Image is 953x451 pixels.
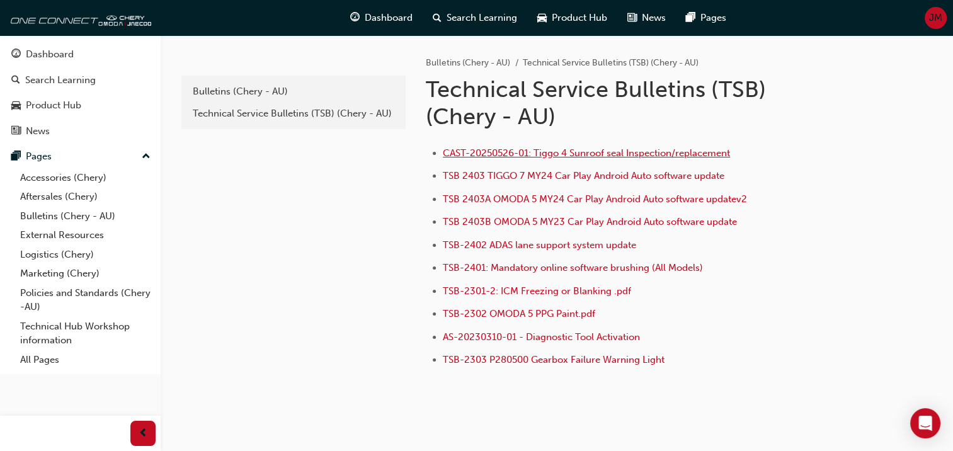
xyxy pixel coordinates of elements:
a: TSB-2401: Mandatory online software brushing (All Models) [443,262,703,273]
a: Accessories (Chery) [15,168,156,188]
a: Technical Service Bulletins (TSB) (Chery - AU) [186,103,401,125]
img: oneconnect [6,5,151,30]
li: Technical Service Bulletins (TSB) (Chery - AU) [523,56,699,71]
a: AS-20230310-01 - Diagnostic Tool Activation [443,331,640,343]
a: TSB-2301-2: ICM Freezing or Blanking .pdf [443,285,631,297]
a: pages-iconPages [676,5,736,31]
span: guage-icon [11,49,21,60]
span: Dashboard [365,11,413,25]
a: Logistics (Chery) [15,245,156,265]
a: Bulletins (Chery - AU) [15,207,156,226]
span: JM [929,11,942,25]
a: Aftersales (Chery) [15,187,156,207]
a: Marketing (Chery) [15,264,156,283]
span: up-icon [142,149,151,165]
a: car-iconProduct Hub [527,5,617,31]
span: car-icon [11,100,21,111]
div: Product Hub [26,98,81,113]
div: Open Intercom Messenger [910,408,940,438]
a: guage-iconDashboard [340,5,423,31]
a: TSB 2403A OMODA 5 MY24 Car Play Android Auto software updatev2 [443,193,747,205]
button: DashboardSearch LearningProduct HubNews [5,40,156,145]
span: pages-icon [686,10,695,26]
div: News [26,124,50,139]
span: search-icon [11,75,20,86]
button: JM [925,7,947,29]
h1: Technical Service Bulletins (TSB) (Chery - AU) [426,76,839,130]
div: Bulletins (Chery - AU) [193,84,394,99]
span: Search Learning [447,11,517,25]
a: All Pages [15,350,156,370]
span: news-icon [11,126,21,137]
div: Dashboard [26,47,74,62]
div: Technical Service Bulletins (TSB) (Chery - AU) [193,106,394,121]
a: News [5,120,156,143]
a: Policies and Standards (Chery -AU) [15,283,156,317]
a: search-iconSearch Learning [423,5,527,31]
a: TSB 2403 TIGGO 7 MY24 Car Play Android Auto software update [443,170,724,181]
span: news-icon [627,10,637,26]
button: Pages [5,145,156,168]
a: CAST-20250526-01: Tiggo 4 Sunroof seal Inspection/replacement [443,147,730,159]
a: Technical Hub Workshop information [15,317,156,350]
a: Bulletins (Chery - AU) [186,81,401,103]
a: TSB-2402 ADAS lane support system update [443,239,636,251]
span: News [642,11,666,25]
a: TSB-2303 P280500 Gearbox Failure Warning Light [443,354,665,365]
span: Pages [700,11,726,25]
span: guage-icon [350,10,360,26]
span: search-icon [433,10,442,26]
a: Dashboard [5,43,156,66]
a: Product Hub [5,94,156,117]
span: prev-icon [139,426,148,442]
a: TSB 2403B OMODA 5 MY23 Car Play Android Auto software update [443,216,737,227]
span: Product Hub [552,11,607,25]
a: External Resources [15,226,156,245]
a: TSB-2302 OMODA 5 PPG Paint.pdf [443,308,595,319]
a: Bulletins (Chery - AU) [426,57,510,68]
div: Search Learning [25,73,96,88]
a: Search Learning [5,69,156,92]
span: pages-icon [11,151,21,163]
span: car-icon [537,10,547,26]
div: Pages [26,149,52,164]
a: news-iconNews [617,5,676,31]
